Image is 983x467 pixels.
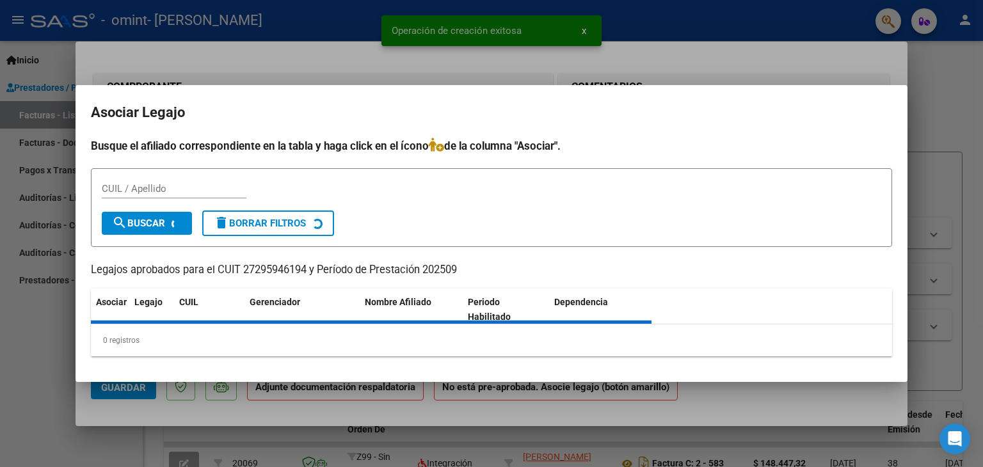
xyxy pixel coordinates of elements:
[939,423,970,454] div: Open Intercom Messenger
[102,212,192,235] button: Buscar
[179,297,198,307] span: CUIL
[250,297,300,307] span: Gerenciador
[554,297,608,307] span: Dependencia
[214,218,306,229] span: Borrar Filtros
[112,218,165,229] span: Buscar
[549,289,652,331] datatable-header-cell: Dependencia
[129,289,174,331] datatable-header-cell: Legajo
[365,297,431,307] span: Nombre Afiliado
[463,289,549,331] datatable-header-cell: Periodo Habilitado
[202,210,334,236] button: Borrar Filtros
[91,138,892,154] h4: Busque el afiliado correspondiente en la tabla y haga click en el ícono de la columna "Asociar".
[91,100,892,125] h2: Asociar Legajo
[174,289,244,331] datatable-header-cell: CUIL
[91,289,129,331] datatable-header-cell: Asociar
[360,289,463,331] datatable-header-cell: Nombre Afiliado
[112,215,127,230] mat-icon: search
[91,262,892,278] p: Legajos aprobados para el CUIT 27295946194 y Período de Prestación 202509
[96,297,127,307] span: Asociar
[214,215,229,230] mat-icon: delete
[134,297,163,307] span: Legajo
[91,324,892,356] div: 0 registros
[468,297,511,322] span: Periodo Habilitado
[244,289,360,331] datatable-header-cell: Gerenciador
